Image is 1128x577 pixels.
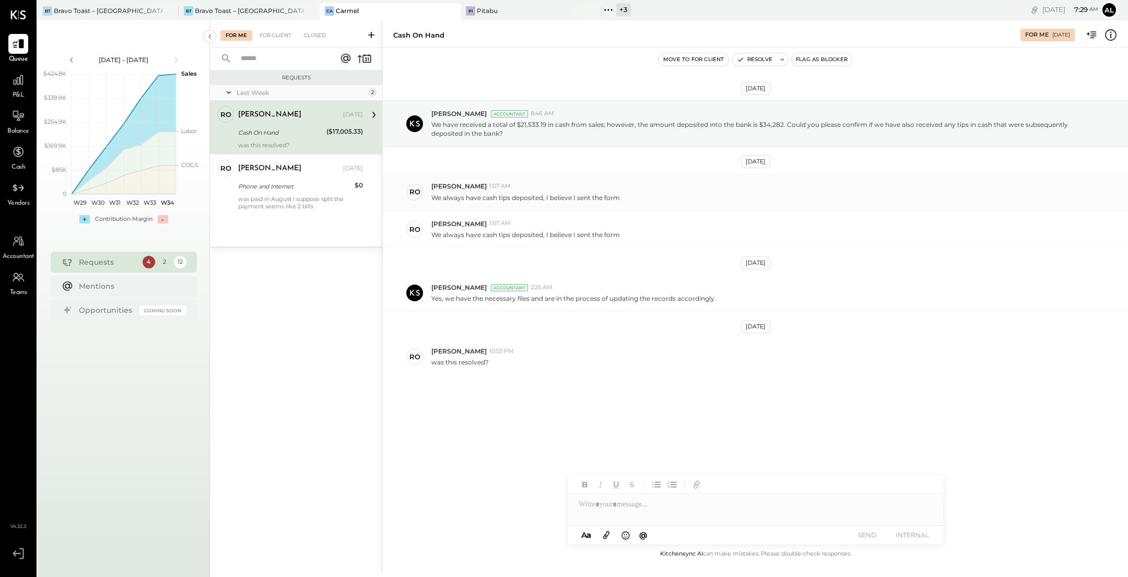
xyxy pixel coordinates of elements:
[336,6,359,15] div: Carmel
[431,294,716,303] p: Yes, we have the necessary files and are in the process of updating the records accordingly.
[409,187,420,197] div: ro
[254,30,297,41] div: For Client
[79,55,168,64] div: [DATE] - [DATE]
[160,199,174,206] text: W34
[220,110,231,120] div: ro
[636,528,651,541] button: @
[220,163,231,173] div: ro
[299,30,331,41] div: Closed
[466,6,475,16] div: Pi
[1,106,36,136] a: Balance
[531,284,553,292] span: 2:25 AM
[491,284,528,291] div: Accountant
[215,74,377,81] div: Requests
[1101,2,1118,18] button: Al
[91,199,104,206] text: W30
[343,111,363,119] div: [DATE]
[489,219,511,228] span: 1:07 AM
[1052,31,1070,39] div: [DATE]
[741,155,770,168] div: [DATE]
[1029,4,1040,15] div: copy link
[491,110,528,117] div: Accountant
[158,256,171,268] div: 2
[237,88,366,97] div: Last Week
[665,478,679,491] button: Ordered List
[43,70,66,77] text: $424.8K
[74,199,87,206] text: W29
[431,219,487,228] span: [PERSON_NAME]
[95,215,152,223] div: Contribution Margin
[195,6,304,15] div: Bravo Toast – [GEOGRAPHIC_DATA]
[616,3,631,16] div: + 3
[184,6,193,16] div: BT
[1,70,36,100] a: P&L
[238,127,323,138] div: Cash On Hand
[578,478,592,491] button: Bold
[1042,5,1098,15] div: [DATE]
[79,305,134,315] div: Opportunities
[741,82,770,95] div: [DATE]
[489,182,511,191] span: 1:07 AM
[1,34,36,64] a: Queue
[343,164,363,173] div: [DATE]
[594,478,607,491] button: Italic
[326,126,363,137] div: ($17,005.33)
[126,199,138,206] text: W32
[7,199,30,208] span: Vendors
[3,252,34,262] span: Accountant
[181,127,197,135] text: Labor
[409,225,420,234] div: ro
[325,6,334,16] div: Ca
[139,305,186,315] div: Coming Soon
[9,55,28,64] span: Queue
[586,530,591,540] span: a
[44,142,66,149] text: $169.9K
[11,163,25,172] span: Cash
[174,256,186,268] div: 12
[238,110,301,120] div: [PERSON_NAME]
[144,199,156,206] text: W33
[625,478,639,491] button: Strikethrough
[44,118,66,125] text: $254.9K
[847,528,888,542] button: SEND
[158,215,168,223] div: -
[1,142,36,172] a: Cash
[238,142,363,149] div: was this resolved?
[181,70,197,77] text: Sales
[531,110,554,118] span: 8:46 AM
[1,178,36,208] a: Vendors
[368,88,377,97] div: 2
[393,30,444,40] div: Cash On Hand
[54,6,163,15] div: Bravo Toast – [GEOGRAPHIC_DATA]
[431,230,620,239] p: We always have cash tips deposited, I believe I sent the form
[238,195,363,210] div: was paid in August I suppose split the payment seems like 2 bills
[431,347,487,356] span: [PERSON_NAME]
[238,181,351,192] div: Phone and Internet
[489,347,514,356] span: 10:53 PM
[355,180,363,191] div: $0
[741,320,770,333] div: [DATE]
[578,529,595,541] button: Aa
[431,283,487,292] span: [PERSON_NAME]
[431,193,620,202] p: We always have cash tips deposited, I believe I sent the form
[659,53,728,66] button: Move to for client
[891,528,933,542] button: INTERNAL
[13,91,25,100] span: P&L
[220,30,252,41] div: For Me
[639,530,648,540] span: @
[1,231,36,262] a: Accountant
[741,256,770,269] div: [DATE]
[431,358,489,367] p: was this resolved?
[609,478,623,491] button: Underline
[431,182,487,191] span: [PERSON_NAME]
[1,267,36,298] a: Teams
[44,94,66,101] text: $339.9K
[109,199,121,206] text: W31
[431,109,487,118] span: [PERSON_NAME]
[1025,31,1049,39] div: For Me
[63,190,66,197] text: 0
[477,6,498,15] div: Pitabu
[43,6,52,16] div: BT
[79,215,90,223] div: +
[238,163,301,174] div: [PERSON_NAME]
